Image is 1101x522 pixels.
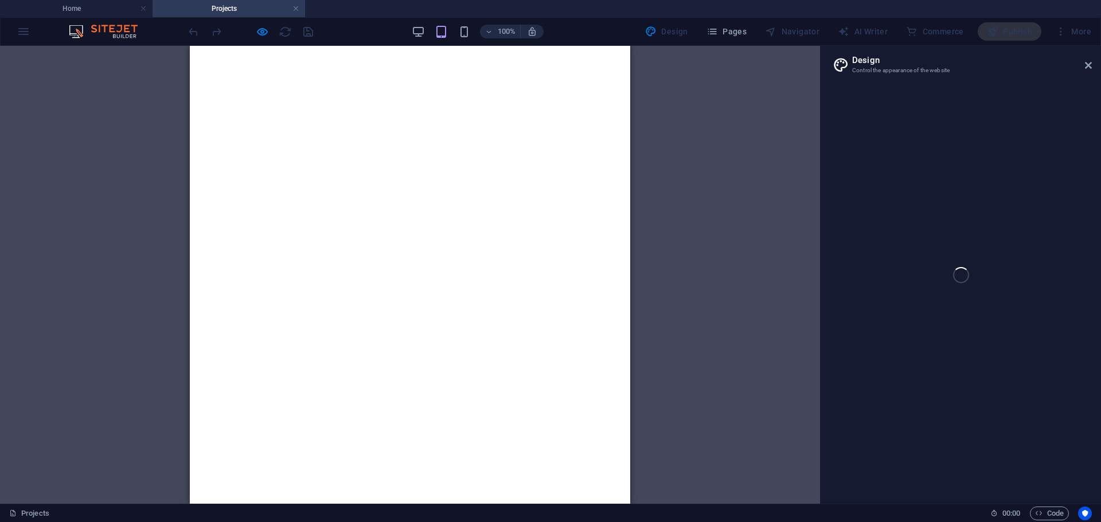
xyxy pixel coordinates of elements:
[9,507,49,520] a: Click to cancel selection. Double-click to open Pages
[480,25,521,38] button: 100%
[1010,509,1012,517] span: :
[641,22,693,41] div: Design (Ctrl+Alt+Y)
[702,22,751,41] button: Pages
[1002,507,1020,520] span: 00 00
[497,25,516,38] h6: 100%
[66,25,152,38] img: Editor Logo
[527,26,537,37] i: On resize automatically adjust zoom level to fit chosen device.
[255,25,269,38] button: Click here to leave preview mode and continue editing
[706,26,747,37] span: Pages
[990,507,1021,520] h6: Session time
[1078,507,1092,520] button: Usercentrics
[153,2,305,15] h4: Projects
[1035,507,1064,520] span: Code
[1030,507,1069,520] button: Code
